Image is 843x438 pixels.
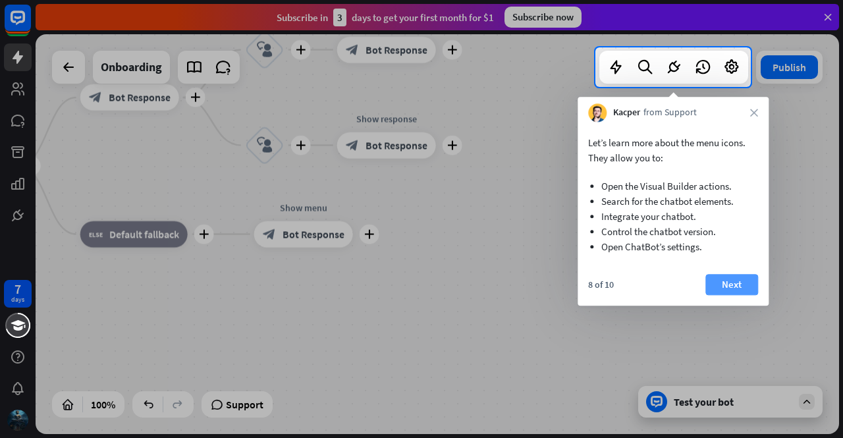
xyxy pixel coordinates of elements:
[588,279,614,290] div: 8 of 10
[601,224,745,239] li: Control the chatbot version.
[705,274,758,295] button: Next
[588,135,758,165] p: Let’s learn more about the menu icons. They allow you to:
[750,109,758,117] i: close
[601,178,745,194] li: Open the Visual Builder actions.
[11,5,50,45] button: Open LiveChat chat widget
[601,194,745,209] li: Search for the chatbot elements.
[601,239,745,254] li: Open ChatBot’s settings.
[613,107,640,120] span: Kacper
[601,209,745,224] li: Integrate your chatbot.
[643,107,697,120] span: from Support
